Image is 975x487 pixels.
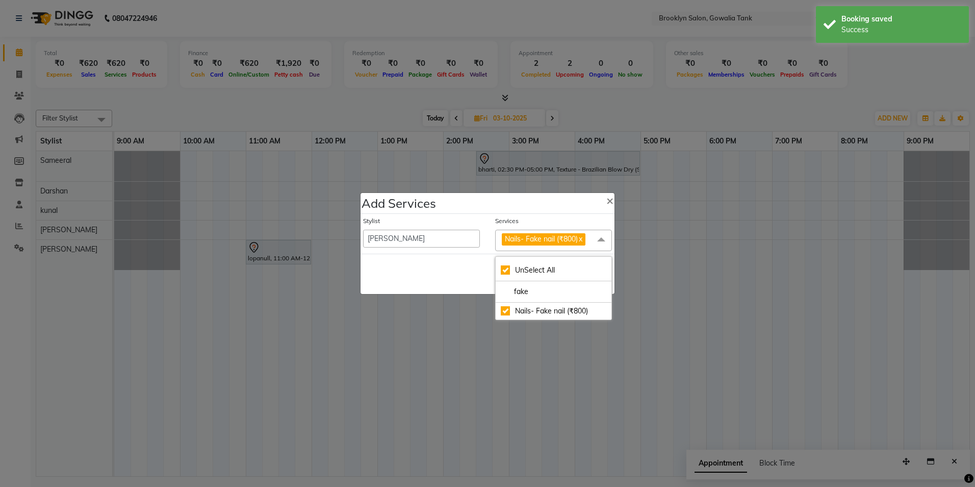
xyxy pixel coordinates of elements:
[606,192,613,208] span: ×
[501,286,606,297] input: multiselect-search
[501,265,606,276] div: UnSelect All
[363,216,380,226] label: Stylist
[362,194,436,212] h4: Add Services
[501,306,606,316] div: Nails- Fake nail (₹800)
[841,25,961,35] div: Success
[578,234,582,243] a: x
[495,216,519,226] label: Services
[841,14,961,25] div: Booking saved
[505,234,578,243] span: Nails- Fake nail (₹800)
[598,186,622,214] button: Close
